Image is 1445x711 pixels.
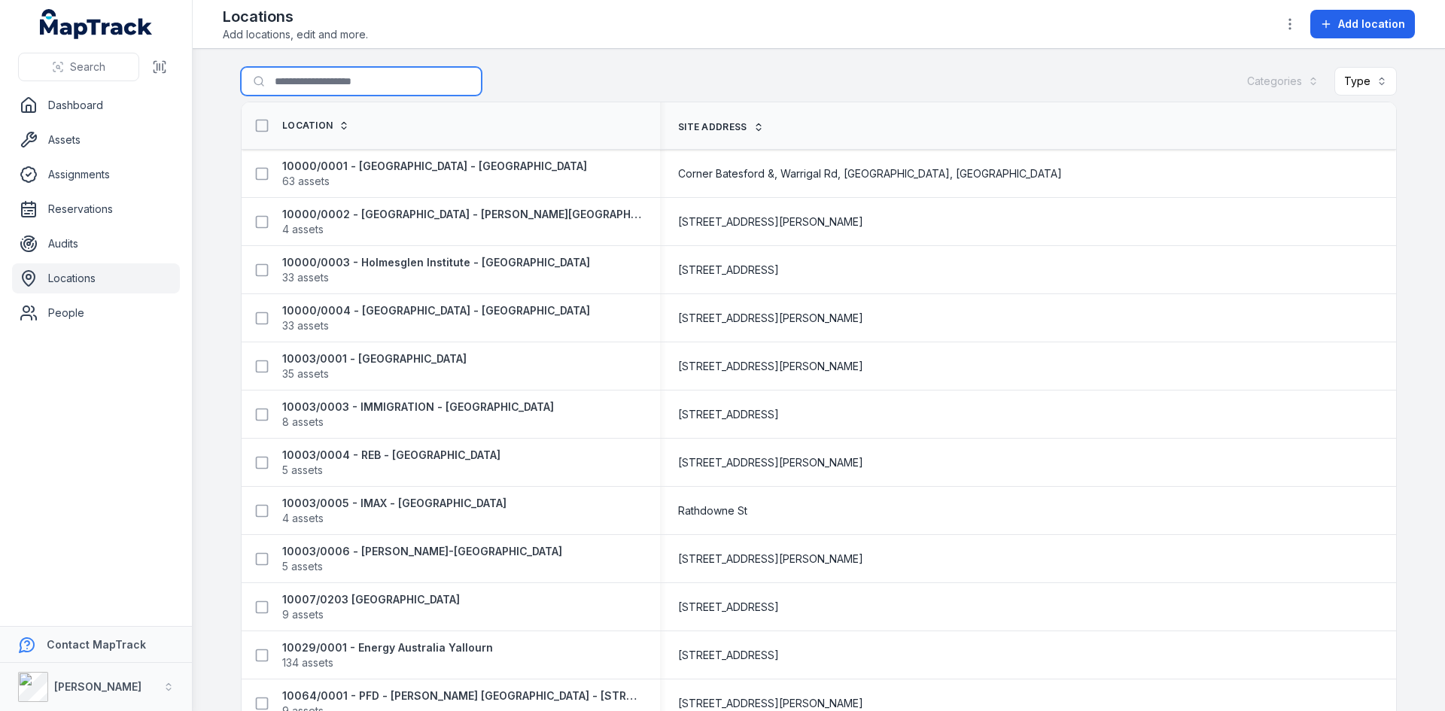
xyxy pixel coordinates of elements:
[223,27,368,42] span: Add locations, edit and more.
[678,551,863,567] span: [STREET_ADDRESS][PERSON_NAME]
[282,255,590,270] strong: 10000/0003 - Holmesglen Institute - [GEOGRAPHIC_DATA]
[282,120,349,132] a: Location
[12,90,180,120] a: Dashboard
[282,592,460,622] a: 10007/0203 [GEOGRAPHIC_DATA]9 assets
[282,400,554,415] strong: 10003/0003 - IMMIGRATION - [GEOGRAPHIC_DATA]
[678,359,863,374] span: [STREET_ADDRESS][PERSON_NAME]
[1338,17,1405,32] span: Add location
[282,159,587,189] a: 10000/0001 - [GEOGRAPHIC_DATA] - [GEOGRAPHIC_DATA]63 assets
[70,59,105,74] span: Search
[282,351,467,366] strong: 10003/0001 - [GEOGRAPHIC_DATA]
[282,544,562,574] a: 10003/0006 - [PERSON_NAME]-[GEOGRAPHIC_DATA]5 assets
[282,559,323,574] span: 5 assets
[12,298,180,328] a: People
[282,448,500,463] strong: 10003/0004 - REB - [GEOGRAPHIC_DATA]
[282,351,467,381] a: 10003/0001 - [GEOGRAPHIC_DATA]35 assets
[282,159,587,174] strong: 10000/0001 - [GEOGRAPHIC_DATA] - [GEOGRAPHIC_DATA]
[678,503,747,518] span: Rathdowne St
[282,592,460,607] strong: 10007/0203 [GEOGRAPHIC_DATA]
[223,6,368,27] h2: Locations
[282,207,642,237] a: 10000/0002 - [GEOGRAPHIC_DATA] - [PERSON_NAME][GEOGRAPHIC_DATA]4 assets
[678,696,863,711] span: [STREET_ADDRESS][PERSON_NAME]
[678,214,863,229] span: [STREET_ADDRESS][PERSON_NAME]
[12,160,180,190] a: Assignments
[47,638,146,651] strong: Contact MapTrack
[282,511,324,526] span: 4 assets
[678,407,779,422] span: [STREET_ADDRESS]
[678,121,764,133] a: Site address
[282,688,642,703] strong: 10064/0001 - PFD - [PERSON_NAME] [GEOGRAPHIC_DATA] - [STREET_ADDRESS][PERSON_NAME]
[282,120,333,132] span: Location
[678,648,779,663] span: [STREET_ADDRESS]
[282,303,590,318] strong: 10000/0004 - [GEOGRAPHIC_DATA] - [GEOGRAPHIC_DATA]
[282,607,324,622] span: 9 assets
[282,207,642,222] strong: 10000/0002 - [GEOGRAPHIC_DATA] - [PERSON_NAME][GEOGRAPHIC_DATA]
[678,121,747,133] span: Site address
[282,496,507,511] strong: 10003/0005 - IMAX - [GEOGRAPHIC_DATA]
[678,455,863,470] span: [STREET_ADDRESS][PERSON_NAME]
[18,53,139,81] button: Search
[282,400,554,430] a: 10003/0003 - IMMIGRATION - [GEOGRAPHIC_DATA]8 assets
[678,600,779,615] span: [STREET_ADDRESS]
[282,448,500,478] a: 10003/0004 - REB - [GEOGRAPHIC_DATA]5 assets
[678,263,779,278] span: [STREET_ADDRESS]
[282,174,330,189] span: 63 assets
[282,415,324,430] span: 8 assets
[282,463,323,478] span: 5 assets
[282,640,493,655] strong: 10029/0001 - Energy Australia Yallourn
[678,311,863,326] span: [STREET_ADDRESS][PERSON_NAME]
[1334,67,1397,96] button: Type
[282,270,329,285] span: 33 assets
[282,544,562,559] strong: 10003/0006 - [PERSON_NAME]-[GEOGRAPHIC_DATA]
[282,655,333,670] span: 134 assets
[40,9,153,39] a: MapTrack
[54,680,141,693] strong: [PERSON_NAME]
[282,255,590,285] a: 10000/0003 - Holmesglen Institute - [GEOGRAPHIC_DATA]33 assets
[282,366,329,381] span: 35 assets
[1310,10,1415,38] button: Add location
[282,640,493,670] a: 10029/0001 - Energy Australia Yallourn134 assets
[12,263,180,293] a: Locations
[282,496,507,526] a: 10003/0005 - IMAX - [GEOGRAPHIC_DATA]4 assets
[12,229,180,259] a: Audits
[12,125,180,155] a: Assets
[12,194,180,224] a: Reservations
[282,318,329,333] span: 33 assets
[282,303,590,333] a: 10000/0004 - [GEOGRAPHIC_DATA] - [GEOGRAPHIC_DATA]33 assets
[282,222,324,237] span: 4 assets
[678,166,1062,181] span: Corner Batesford &, Warrigal Rd, [GEOGRAPHIC_DATA], [GEOGRAPHIC_DATA]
